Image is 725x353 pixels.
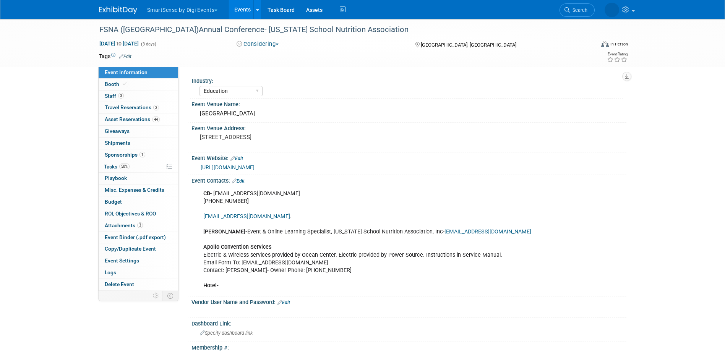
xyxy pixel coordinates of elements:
div: Event Format [550,40,628,51]
span: Logs [105,269,116,275]
span: 3 [137,222,143,228]
span: ROI, Objectives & ROO [105,211,156,217]
div: Event Rating [607,52,628,56]
a: Event Binder (.pdf export) [99,232,178,243]
a: Edit [119,54,131,59]
a: Event Settings [99,255,178,267]
div: Membership #: [191,342,626,351]
a: Booth [99,79,178,90]
a: Sponsorships1 [99,149,178,161]
span: Specify dashboard link [200,330,253,336]
button: Considering [234,40,282,48]
a: Delete Event [99,279,178,290]
div: Dashboard Link: [191,318,626,327]
span: Delete Event [105,281,134,287]
td: Toggle Event Tabs [162,291,178,301]
span: Event Information [105,69,148,75]
a: Giveaways [99,126,178,137]
img: Abby Allison [605,3,619,17]
a: Travel Reservations2 [99,102,178,113]
a: Copy/Duplicate Event [99,243,178,255]
span: Copy/Duplicate Event [105,246,156,252]
b: Apollo Convention Services [203,244,271,250]
a: Event Information [99,67,178,78]
img: ExhibitDay [99,6,137,14]
a: [EMAIL_ADDRESS][DOMAIN_NAME] [203,213,290,220]
b: [PERSON_NAME]- [203,228,247,235]
span: (3 days) [140,42,156,47]
a: Attachments3 [99,220,178,232]
a: Edit [230,156,243,161]
a: Tasks50% [99,161,178,173]
span: Staff [105,93,124,99]
a: Edit [277,300,290,305]
div: - [EMAIL_ADDRESS][DOMAIN_NAME] [PHONE_NUMBER] . Event & Online Learning Specialist, [US_STATE] Sc... [198,186,542,293]
div: [GEOGRAPHIC_DATA] [197,108,621,120]
td: Personalize Event Tab Strip [149,291,163,301]
span: Event Settings [105,257,139,264]
a: Logs [99,267,178,279]
span: 3 [118,93,124,99]
span: 50% [119,164,130,169]
div: Event Venue Address: [191,123,626,132]
a: Misc. Expenses & Credits [99,185,178,196]
a: [URL][DOMAIN_NAME] [201,164,255,170]
a: Edit [232,178,245,184]
span: Attachments [105,222,143,228]
div: Vendor User Name and Password: [191,296,626,306]
span: Misc. Expenses & Credits [105,187,164,193]
pre: [STREET_ADDRESS] [200,134,364,141]
td: Tags [99,52,131,60]
span: [GEOGRAPHIC_DATA], [GEOGRAPHIC_DATA] [421,42,516,48]
span: 44 [152,117,160,122]
div: In-Person [610,41,628,47]
a: [EMAIL_ADDRESS][DOMAIN_NAME] [444,228,531,235]
a: Budget [99,196,178,208]
b: Hotel- [203,282,219,289]
a: Asset Reservations44 [99,114,178,125]
span: Travel Reservations [105,104,159,110]
a: Search [560,3,595,17]
a: Playbook [99,173,178,184]
div: Event Venue Name: [191,99,626,108]
span: Shipments [105,140,130,146]
span: 2 [153,105,159,110]
div: Industry: [192,75,623,85]
span: Playbook [105,175,127,181]
span: [DATE] [DATE] [99,40,139,47]
span: Tasks [104,164,130,170]
span: Giveaways [105,128,130,134]
div: Event Website: [191,152,626,162]
span: to [115,40,123,47]
a: ROI, Objectives & ROO [99,208,178,220]
span: Budget [105,199,122,205]
span: Asset Reservations [105,116,160,122]
span: Sponsorships [105,152,145,158]
span: Event Binder (.pdf export) [105,234,166,240]
a: Shipments [99,138,178,149]
img: Format-Inperson.png [601,41,609,47]
div: Event Contacts: [191,175,626,185]
div: FSNA ([GEOGRAPHIC_DATA])Annual Conference- [US_STATE] School Nutrition Association [97,23,583,37]
i: Booth reservation complete [123,82,127,86]
a: Staff3 [99,91,178,102]
span: Search [570,7,587,13]
b: CB [203,190,210,197]
span: 1 [139,152,145,157]
span: Booth [105,81,128,87]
